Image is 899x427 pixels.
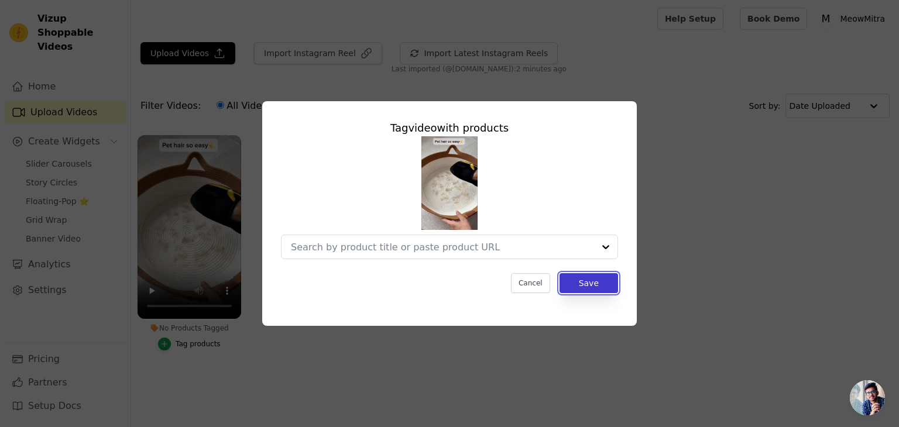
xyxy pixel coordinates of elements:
[281,120,618,136] div: Tag video with products
[560,273,618,293] button: Save
[291,242,594,253] input: Search by product title or paste product URL
[511,273,550,293] button: Cancel
[850,380,885,415] div: Open chat
[421,136,478,230] img: reel-preview-ebg80a-q1.myshopify.com-3716913059182342148_76759627683.jpeg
